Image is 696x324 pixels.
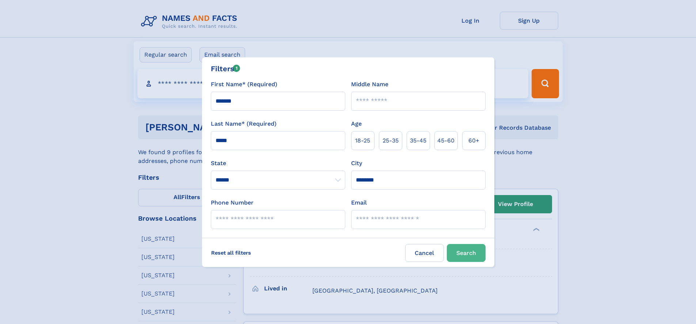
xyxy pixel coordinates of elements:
[351,159,362,168] label: City
[351,119,362,128] label: Age
[211,198,254,207] label: Phone Number
[211,159,345,168] label: State
[383,136,399,145] span: 25‑35
[211,119,277,128] label: Last Name* (Required)
[468,136,479,145] span: 60+
[410,136,426,145] span: 35‑45
[211,63,240,74] div: Filters
[405,244,444,262] label: Cancel
[447,244,486,262] button: Search
[355,136,370,145] span: 18‑25
[351,198,367,207] label: Email
[211,80,277,89] label: First Name* (Required)
[351,80,388,89] label: Middle Name
[437,136,455,145] span: 45‑60
[206,244,256,262] label: Reset all filters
